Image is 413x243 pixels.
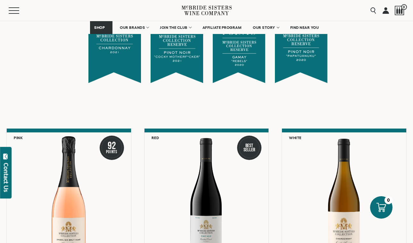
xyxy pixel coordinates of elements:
span: SHOP [94,25,105,30]
span: 0 [401,4,407,10]
span: JOIN THE CLUB [160,25,187,30]
h6: Red [152,136,159,140]
button: Mobile Menu Trigger [9,7,32,14]
span: OUR BRANDS [120,25,145,30]
a: SHOP [90,21,112,34]
span: FIND NEAR YOU [290,25,319,30]
h6: Pink [14,136,23,140]
div: 0 [384,196,392,204]
a: JOIN THE CLUB [156,21,195,34]
a: FIND NEAR YOU [286,21,323,34]
a: AFFILIATE PROGRAM [198,21,246,34]
span: AFFILIATE PROGRAM [202,25,242,30]
div: Contact Us [3,163,9,192]
h6: White [289,136,301,140]
a: OUR BRANDS [116,21,153,34]
a: OUR STORY [249,21,283,34]
span: OUR STORY [253,25,275,30]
